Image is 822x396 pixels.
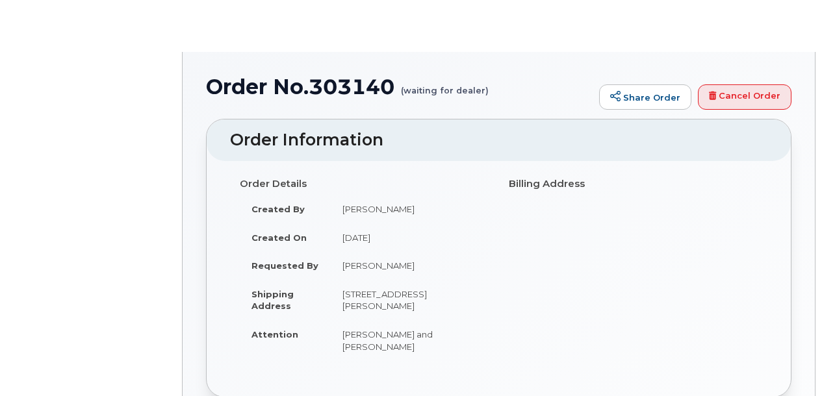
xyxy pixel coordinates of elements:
[331,223,489,252] td: [DATE]
[251,260,318,271] strong: Requested By
[331,251,489,280] td: [PERSON_NAME]
[251,232,307,243] strong: Created On
[401,75,489,95] small: (waiting for dealer)
[251,204,305,214] strong: Created By
[331,195,489,223] td: [PERSON_NAME]
[240,179,489,190] h4: Order Details
[331,280,489,320] td: [STREET_ADDRESS][PERSON_NAME]
[251,289,294,312] strong: Shipping Address
[599,84,691,110] a: Share Order
[230,131,767,149] h2: Order Information
[251,329,298,340] strong: Attention
[698,84,791,110] a: Cancel Order
[206,75,593,98] h1: Order No.303140
[331,320,489,360] td: [PERSON_NAME] and [PERSON_NAME]
[509,179,758,190] h4: Billing Address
